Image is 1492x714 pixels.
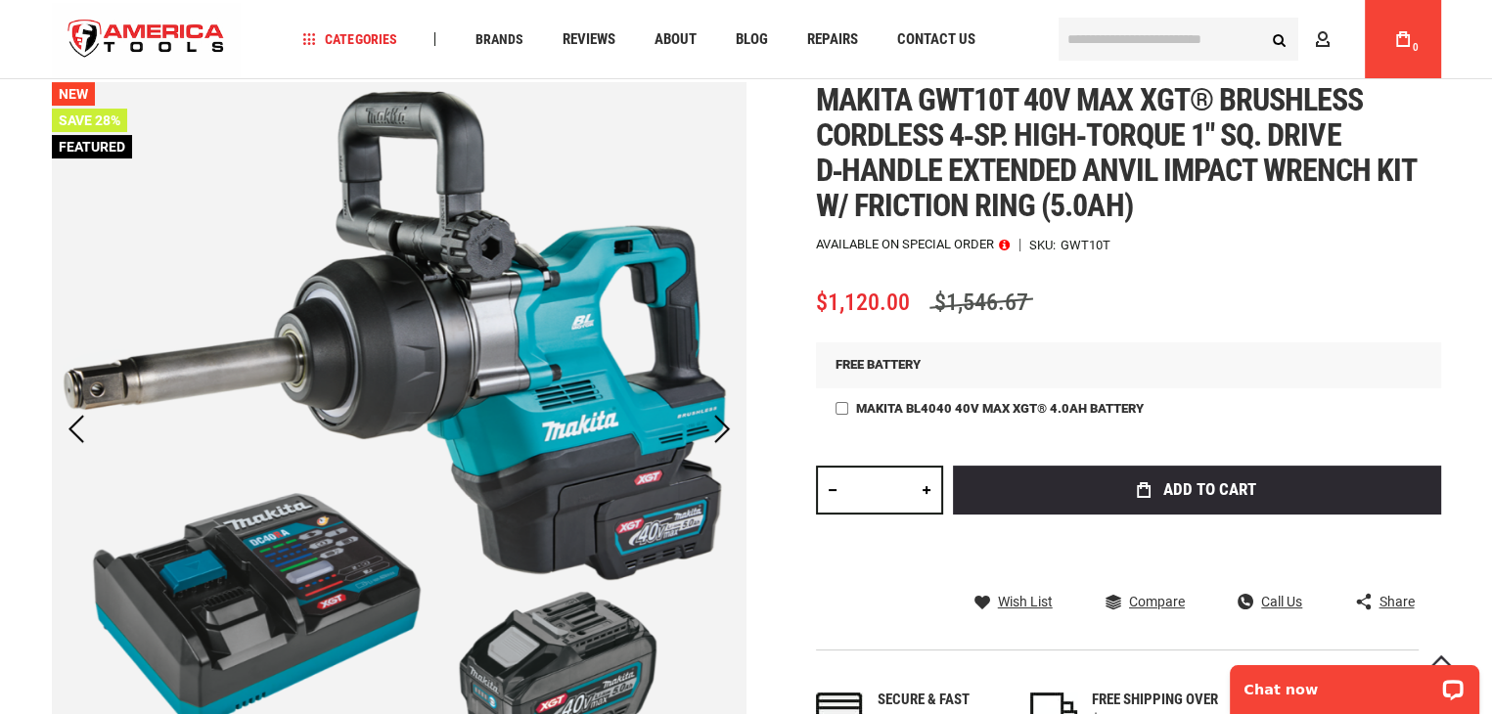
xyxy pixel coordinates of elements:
[302,32,396,46] span: Categories
[998,595,1053,608] span: Wish List
[896,32,974,47] span: Contact Us
[735,32,767,47] span: Blog
[726,26,776,53] a: Blog
[1129,595,1185,608] span: Compare
[52,3,242,76] a: store logo
[645,26,704,53] a: About
[836,357,921,372] span: FREE BATTERY
[953,466,1441,514] button: Add to Cart
[562,32,614,47] span: Reviews
[475,32,522,46] span: Brands
[294,26,405,53] a: Categories
[553,26,623,53] a: Reviews
[806,32,857,47] span: Repairs
[887,26,983,53] a: Contact Us
[466,26,531,53] a: Brands
[974,593,1053,610] a: Wish List
[52,3,242,76] img: America Tools
[816,238,1010,251] p: Available on Special Order
[1261,595,1302,608] span: Call Us
[1029,239,1061,251] strong: SKU
[856,401,1144,416] span: Makita BL4040 40V max XGT® 4.0Ah Battery
[1238,593,1302,610] a: Call Us
[949,520,1445,577] iframe: Secure express checkout frame
[1217,652,1492,714] iframe: LiveChat chat widget
[816,81,1416,224] span: Makita gwt10t 40v max xgt® brushless cordless 4‑sp. high‑torque 1" sq. drive d‑handle extended an...
[816,289,910,316] span: $1,120.00
[1261,21,1298,58] button: Search
[1106,593,1185,610] a: Compare
[654,32,696,47] span: About
[1413,42,1419,53] span: 0
[797,26,866,53] a: Repairs
[1061,239,1110,251] div: GWT10T
[929,289,1033,316] span: $1,546.67
[1163,481,1256,498] span: Add to Cart
[1379,595,1414,608] span: Share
